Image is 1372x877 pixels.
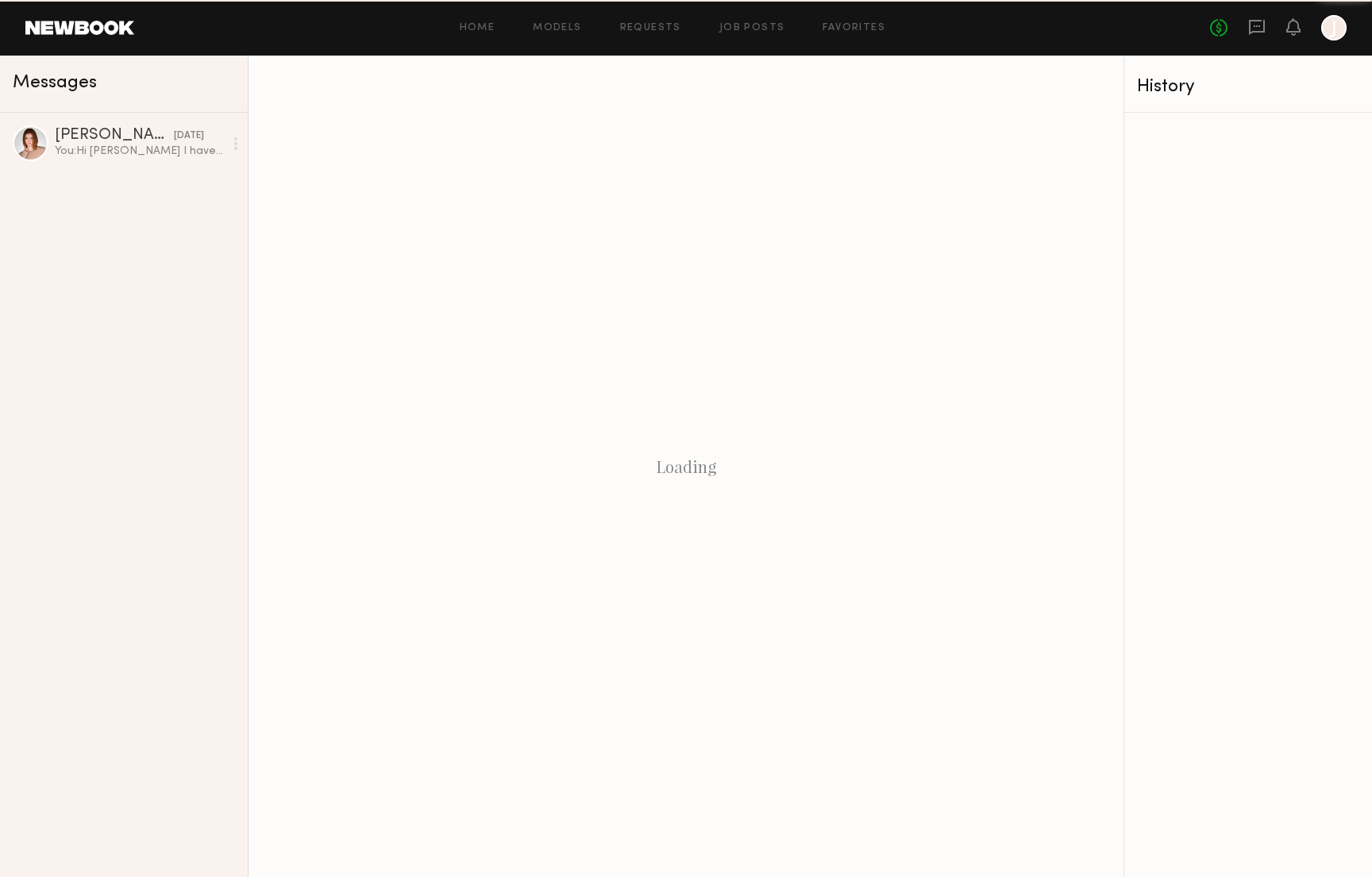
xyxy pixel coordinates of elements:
[1321,15,1347,40] a: J
[174,129,204,144] div: [DATE]
[13,74,97,92] span: Messages
[823,23,885,33] a: Favorites
[249,56,1123,877] div: Loading
[55,128,174,144] div: [PERSON_NAME]
[533,23,581,33] a: Models
[55,144,224,159] div: You: Hi [PERSON_NAME] I have a client interested in booking you for a half-day ecomm shoot on [DA...
[1137,78,1359,96] div: History
[460,23,495,33] a: Home
[620,23,681,33] a: Requests
[719,23,785,33] a: Job Posts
